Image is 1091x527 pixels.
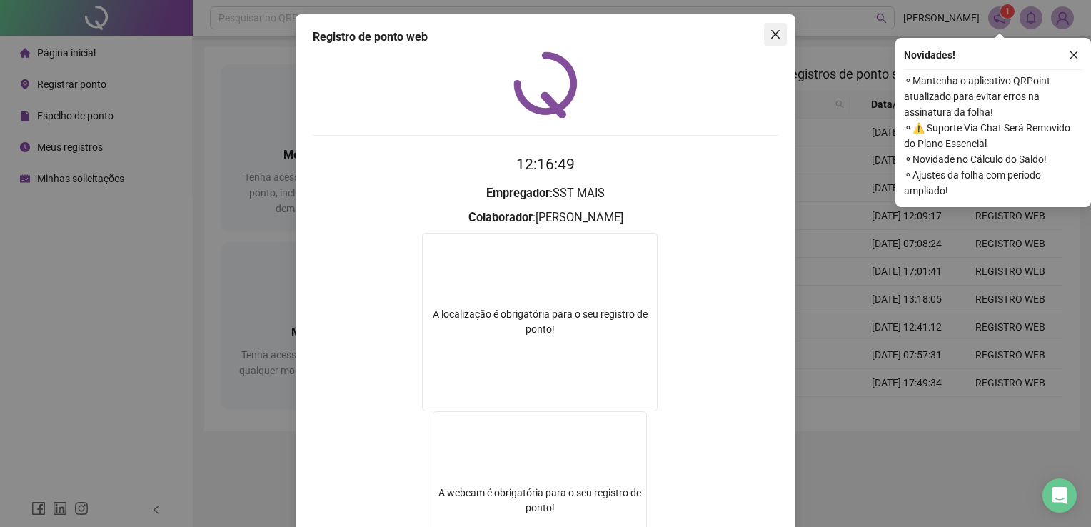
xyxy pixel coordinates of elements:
[486,186,550,200] strong: Empregador
[764,23,787,46] button: Close
[904,151,1082,167] span: ⚬ Novidade no Cálculo do Saldo!
[313,209,778,227] h3: : [PERSON_NAME]
[1042,478,1077,513] div: Open Intercom Messenger
[904,167,1082,199] span: ⚬ Ajustes da folha com período ampliado!
[904,73,1082,120] span: ⚬ Mantenha o aplicativo QRPoint atualizado para evitar erros na assinatura da folha!
[904,120,1082,151] span: ⚬ ⚠️ Suporte Via Chat Será Removido do Plano Essencial
[468,211,533,224] strong: Colaborador
[513,51,578,118] img: QRPoint
[313,29,778,46] div: Registro de ponto web
[1069,50,1079,60] span: close
[423,307,657,337] div: A localização é obrigatória para o seu registro de ponto!
[313,184,778,203] h3: : SST MAIS
[770,29,781,40] span: close
[516,156,575,173] time: 12:16:49
[904,47,955,63] span: Novidades !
